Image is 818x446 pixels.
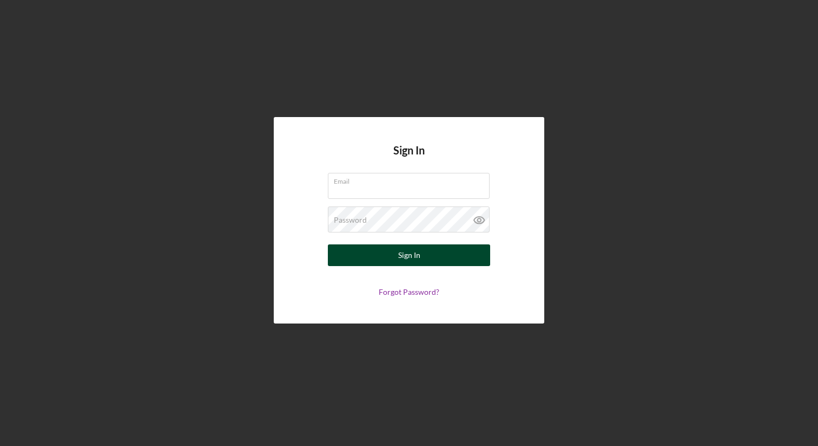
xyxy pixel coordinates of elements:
label: Password [334,216,367,224]
h4: Sign In [393,144,425,173]
label: Email [334,173,490,185]
button: Sign In [328,244,490,266]
div: Sign In [398,244,420,266]
a: Forgot Password? [379,287,439,296]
